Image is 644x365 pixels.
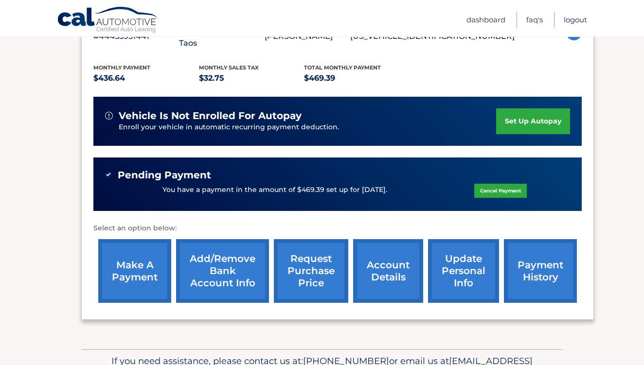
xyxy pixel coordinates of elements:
a: set up autopay [496,108,570,134]
p: $436.64 [93,71,199,85]
span: vehicle is not enrolled for autopay [119,110,302,122]
p: You have a payment in the amount of $469.39 set up for [DATE]. [162,185,387,195]
a: FAQ's [526,12,543,28]
img: check-green.svg [105,171,112,178]
p: Enroll your vehicle in automatic recurring payment deduction. [119,122,496,133]
span: Monthly Payment [93,64,150,71]
span: Monthly sales Tax [199,64,259,71]
a: Cancel Payment [474,184,527,198]
a: make a payment [98,239,171,303]
a: Dashboard [466,12,505,28]
a: update personal info [428,239,499,303]
img: alert-white.svg [105,112,113,120]
span: Pending Payment [118,169,211,181]
a: payment history [504,239,577,303]
p: Select an option below: [93,223,582,234]
a: Add/Remove bank account info [176,239,269,303]
p: $32.75 [199,71,304,85]
span: Total Monthly Payment [304,64,381,71]
a: request purchase price [274,239,348,303]
a: account details [353,239,423,303]
a: Cal Automotive [57,6,159,35]
a: Logout [564,12,587,28]
p: $469.39 [304,71,410,85]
